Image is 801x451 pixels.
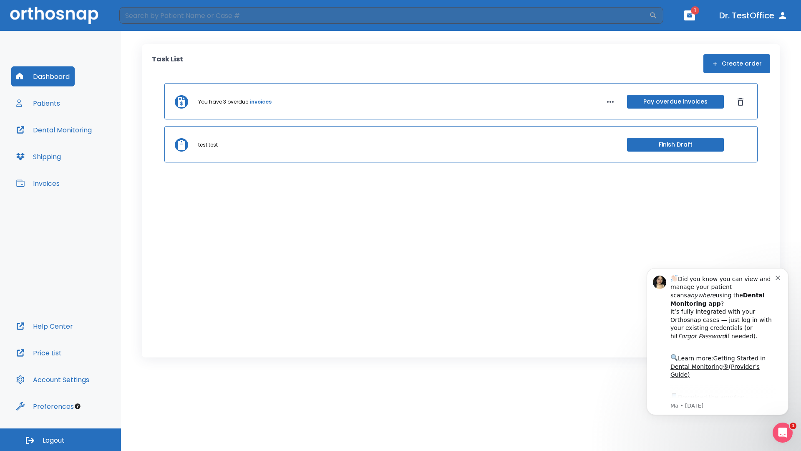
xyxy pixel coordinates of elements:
[198,98,248,106] p: You have 3 overdue
[634,256,801,428] iframe: Intercom notifications message
[716,8,791,23] button: Dr. TestOffice
[703,54,770,73] button: Create order
[11,173,65,193] button: Invoices
[11,370,94,390] button: Account Settings
[43,436,65,445] span: Logout
[36,138,111,153] a: App Store
[10,7,98,24] img: Orthosnap
[152,54,183,73] p: Task List
[74,403,81,410] div: Tooltip anchor
[691,6,699,15] span: 1
[11,396,79,416] button: Preferences
[11,316,78,336] button: Help Center
[141,18,148,25] button: Dismiss notification
[36,136,141,179] div: Download the app: | ​ Let us know if you need help getting started!
[11,93,65,113] button: Patients
[36,147,141,154] p: Message from Ma, sent 1w ago
[627,138,724,152] button: Finish Draft
[250,98,272,106] a: invoices
[11,120,97,140] button: Dental Monitoring
[198,141,218,149] p: test test
[119,7,649,24] input: Search by Patient Name or Case #
[11,147,66,167] button: Shipping
[773,423,793,443] iframe: Intercom live chat
[790,423,796,429] span: 1
[11,66,75,86] button: Dashboard
[11,343,67,363] button: Price List
[627,95,724,109] button: Pay overdue invoices
[734,95,747,109] button: Dismiss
